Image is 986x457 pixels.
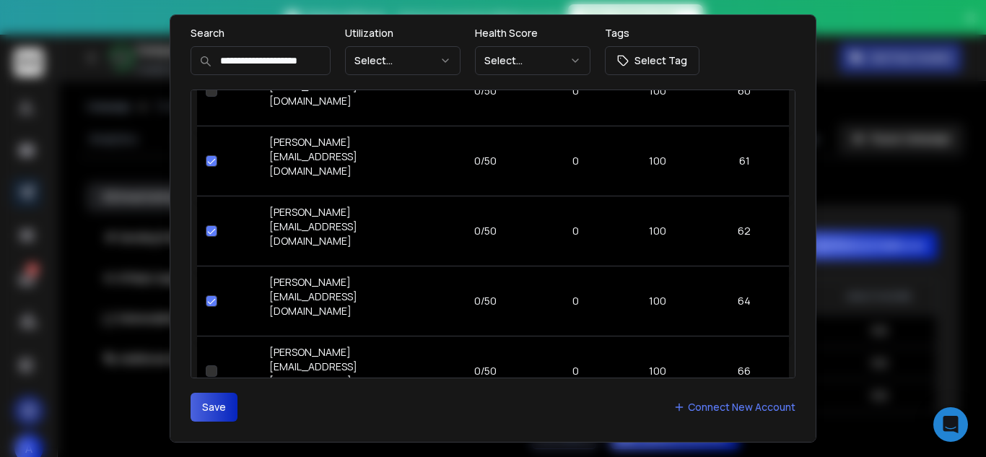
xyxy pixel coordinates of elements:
[545,154,606,168] p: 0
[434,56,536,126] td: 0/50
[434,196,536,266] td: 0/50
[615,196,699,266] td: 100
[615,56,699,126] td: 100
[434,126,536,196] td: 0/50
[615,126,699,196] td: 100
[269,135,425,178] p: [PERSON_NAME][EMAIL_ADDRESS][DOMAIN_NAME]
[545,84,606,98] p: 0
[700,56,789,126] td: 60
[933,407,968,442] div: Open Intercom Messenger
[700,196,789,266] td: 62
[700,126,789,196] td: 61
